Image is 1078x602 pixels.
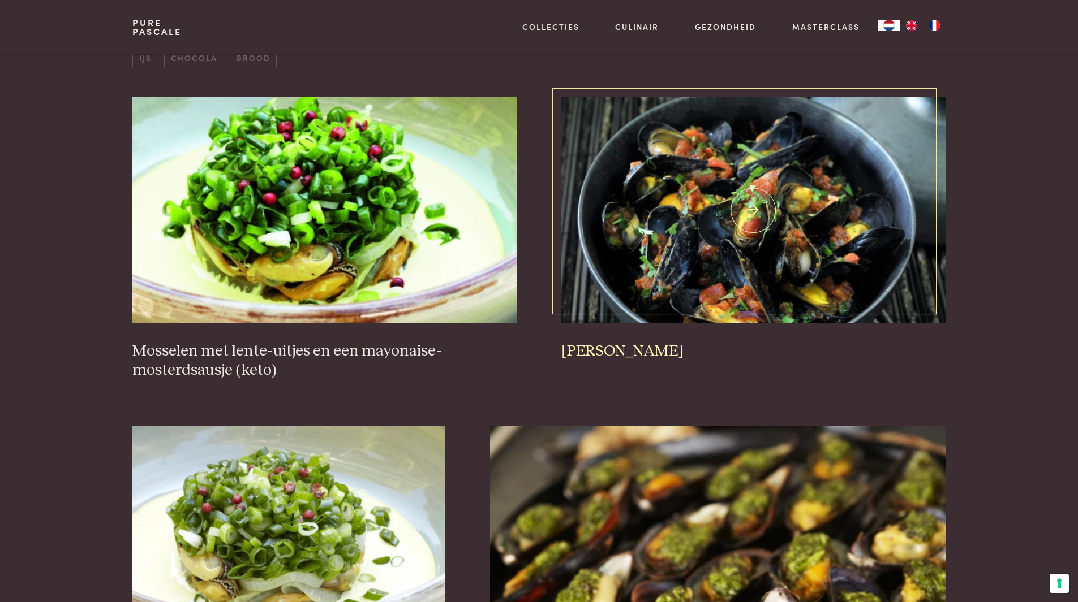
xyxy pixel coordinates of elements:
img: Mosselen met lente-uitjes en een mayonaise-mosterdsausje (keto) [132,97,516,323]
div: Language [878,20,900,31]
aside: Language selected: Nederlands [878,20,946,31]
a: FR [923,20,946,31]
a: Collecties [522,21,579,33]
a: Mosselen met lente-uitjes en een mayonaise-mosterdsausje (keto) Mosselen met lente-uitjes en een ... [132,97,516,380]
span: brood [230,49,277,67]
span: chocola [164,49,224,67]
a: PurePascale [132,18,182,36]
a: EN [900,20,923,31]
h3: Mosselen met lente-uitjes en een mayonaise-mosterdsausje (keto) [132,341,516,380]
a: NL [878,20,900,31]
a: Culinair [615,21,659,33]
img: Tajine van mosselen [561,97,945,323]
h3: [PERSON_NAME] [561,341,945,361]
ul: Language list [900,20,946,31]
a: Gezondheid [695,21,756,33]
button: Uw voorkeuren voor toestemming voor trackingtechnologieën [1050,574,1069,593]
a: Masterclass [792,21,860,33]
span: ijs [132,49,158,67]
a: Tajine van mosselen [PERSON_NAME] [561,97,945,361]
